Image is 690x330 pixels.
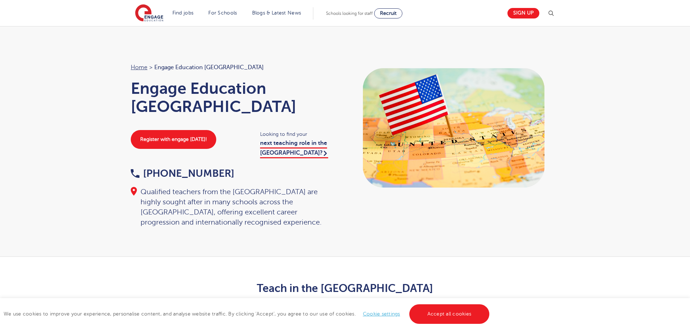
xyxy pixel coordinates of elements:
[363,311,400,317] a: Cookie settings
[154,63,264,72] span: Engage Education [GEOGRAPHIC_DATA]
[507,8,539,18] a: Sign up
[135,4,163,22] img: Engage Education
[131,63,338,72] nav: breadcrumb
[131,64,147,71] a: Home
[260,130,338,138] span: Looking to find your
[252,10,301,16] a: Blogs & Latest News
[167,282,523,295] h2: Teach in the [GEOGRAPHIC_DATA]
[374,8,402,18] a: Recruit
[131,187,338,227] div: Qualified teachers from the [GEOGRAPHIC_DATA] are highly sought after in many schools across the ...
[172,10,194,16] a: Find jobs
[131,79,338,116] h1: Engage Education [GEOGRAPHIC_DATA]
[131,130,216,149] a: Register with engage [DATE]!
[4,311,491,317] span: We use cookies to improve your experience, personalise content, and analyse website traffic. By c...
[260,140,328,158] a: next teaching role in the [GEOGRAPHIC_DATA]?
[208,10,237,16] a: For Schools
[326,11,373,16] span: Schools looking for staff
[380,11,397,16] span: Recruit
[409,304,490,324] a: Accept all cookies
[149,64,152,71] span: >
[131,168,234,179] a: [PHONE_NUMBER]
